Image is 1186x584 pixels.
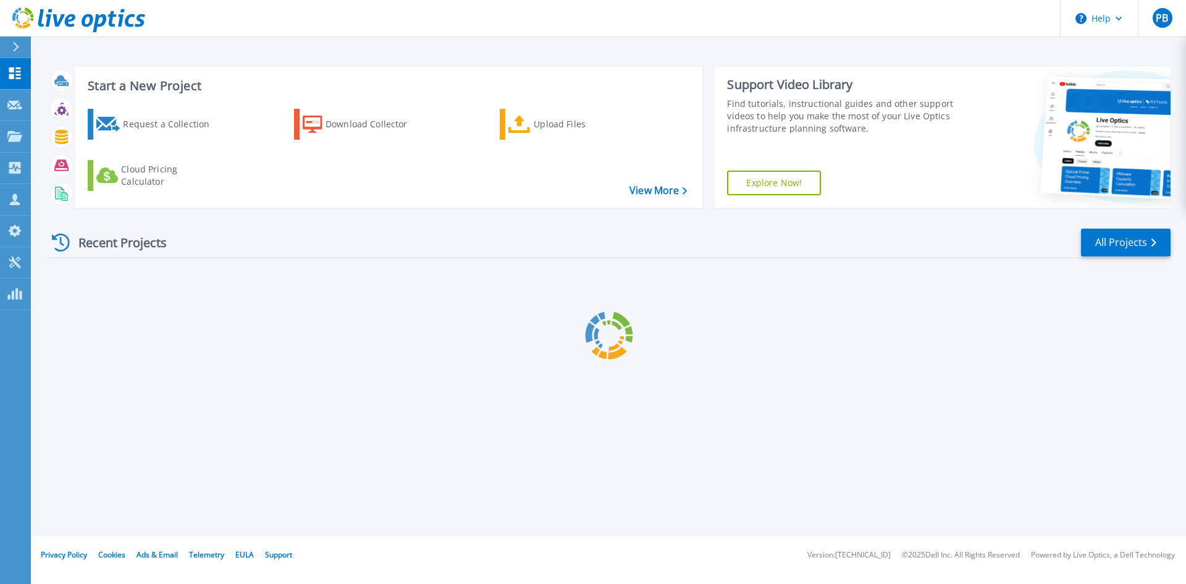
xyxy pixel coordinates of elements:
div: Request a Collection [123,112,222,137]
a: Request a Collection [88,109,225,140]
a: Support [265,549,292,560]
h3: Start a New Project [88,79,687,93]
a: Ads & Email [137,549,178,560]
a: Cookies [98,549,125,560]
a: Privacy Policy [41,549,87,560]
div: Cloud Pricing Calculator [121,163,220,188]
li: © 2025 Dell Inc. All Rights Reserved [902,551,1020,559]
a: Explore Now! [727,171,821,195]
a: Cloud Pricing Calculator [88,160,225,191]
li: Version: [TECHNICAL_ID] [807,551,891,559]
div: Upload Files [534,112,633,137]
li: Powered by Live Optics, a Dell Technology [1031,551,1175,559]
a: View More [629,185,687,197]
a: Download Collector [294,109,432,140]
div: Download Collector [326,112,424,137]
div: Recent Projects [48,227,183,258]
div: Support Video Library [727,77,959,93]
a: Upload Files [500,109,637,140]
div: Find tutorials, instructional guides and other support videos to help you make the most of your L... [727,98,959,135]
a: EULA [235,549,254,560]
a: All Projects [1081,229,1171,256]
a: Telemetry [189,549,224,560]
span: PB [1156,13,1168,23]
